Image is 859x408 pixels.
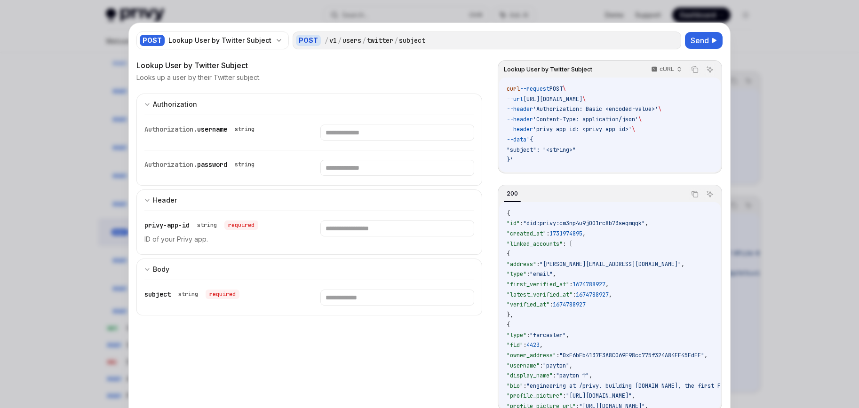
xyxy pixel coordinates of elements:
[523,220,645,227] span: "did:privy:cm3np4u9j001rc8b73seqmqqk"
[507,146,576,154] span: "subject": "<string>"
[543,362,569,369] span: "payton"
[523,341,526,349] span: :
[504,66,592,73] span: Lookup User by Twitter Subject
[296,35,321,46] div: POST
[367,36,393,45] div: twitter
[144,221,190,229] span: privy-app-id
[507,156,513,164] span: }'
[507,240,563,248] span: "linked_accounts"
[582,95,586,103] span: \
[523,382,526,390] span: :
[553,301,586,308] span: 1674788927
[549,85,563,93] span: POST
[526,136,533,143] span: '{
[507,362,540,369] span: "username"
[507,220,520,227] span: "id"
[144,160,197,169] span: Authorization.
[235,126,255,133] div: string
[523,95,582,103] span: [URL][DOMAIN_NAME]
[556,372,589,379] span: "payton ↑"
[136,94,482,115] button: expand input section
[153,99,197,110] div: Authorization
[507,301,549,308] span: "verified_at"
[507,126,533,133] span: --header
[540,362,543,369] span: :
[609,291,612,298] span: ,
[235,161,255,168] div: string
[507,281,569,288] span: "first_verified_at"
[144,125,258,134] div: Authorization.username
[546,230,549,237] span: :
[507,331,526,339] span: "type"
[507,291,573,298] span: "latest_verified_at"
[168,36,271,45] div: Lookup User by Twitter Subject
[589,372,592,379] span: ,
[136,189,482,211] button: expand input section
[507,270,526,278] span: "type"
[526,341,540,349] span: 4423
[136,73,261,82] p: Looks up a user by their Twitter subject.
[645,220,648,227] span: ,
[685,32,723,49] button: Send
[681,260,684,268] span: ,
[569,281,573,288] span: :
[569,362,573,369] span: ,
[563,85,566,93] span: \
[530,331,566,339] span: "farcaster"
[526,270,530,278] span: :
[136,60,482,71] div: Lookup User by Twitter Subject
[507,116,533,123] span: --header
[566,392,632,400] span: "[URL][DOMAIN_NAME]"
[533,105,658,113] span: 'Authorization: Basic <encoded-value>'
[504,188,521,199] div: 200
[144,234,298,245] p: ID of your Privy app.
[520,85,549,93] span: --request
[507,392,563,400] span: "profile_picture"
[704,188,716,200] button: Ask AI
[507,230,546,237] span: "created_at"
[197,125,227,133] span: username
[362,36,366,45] div: /
[646,62,686,78] button: cURL
[689,63,701,76] button: Copy the contents from the code block
[507,321,510,329] span: {
[507,136,526,143] span: --data
[507,210,510,217] span: {
[582,230,586,237] span: ,
[394,36,398,45] div: /
[338,36,342,45] div: /
[197,160,227,169] span: password
[507,85,520,93] span: curl
[178,290,198,298] div: string
[520,220,523,227] span: :
[566,331,569,339] span: ,
[638,116,642,123] span: \
[540,341,543,349] span: ,
[536,260,540,268] span: :
[399,36,425,45] div: subject
[140,35,165,46] div: POST
[507,382,523,390] span: "bio"
[632,126,635,133] span: \
[224,220,258,230] div: required
[342,36,361,45] div: users
[689,188,701,200] button: Copy the contents from the code block
[153,264,169,275] div: Body
[507,352,556,359] span: "owner_address"
[507,250,510,258] span: {
[325,36,328,45] div: /
[563,392,566,400] span: :
[549,230,582,237] span: 1731974895
[507,260,536,268] span: "address"
[144,160,258,169] div: Authorization.password
[526,331,530,339] span: :
[632,392,635,400] span: ,
[573,281,605,288] span: 1674788927
[144,220,258,230] div: privy-app-id
[144,125,197,133] span: Authorization.
[691,35,709,46] span: Send
[507,105,533,113] span: --header
[329,36,337,45] div: v1
[507,95,523,103] span: --url
[540,260,681,268] span: "[PERSON_NAME][EMAIL_ADDRESS][DOMAIN_NAME]"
